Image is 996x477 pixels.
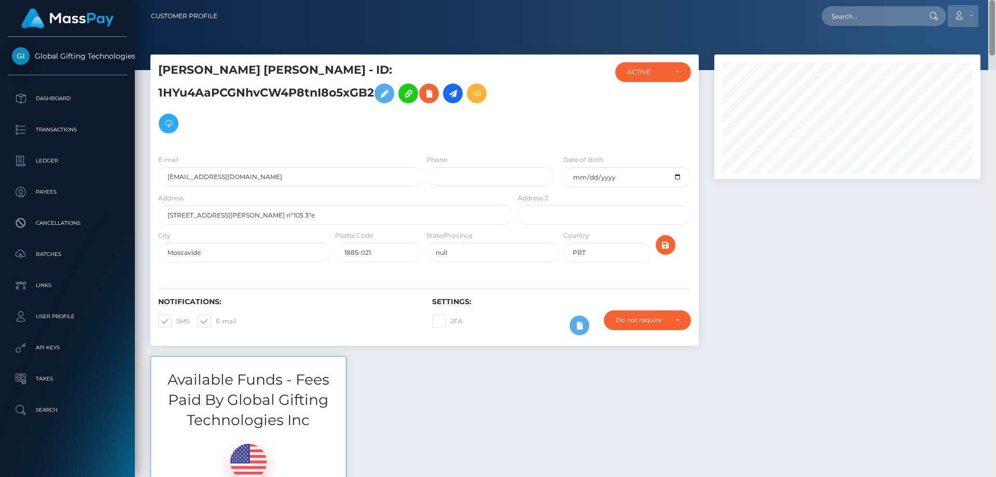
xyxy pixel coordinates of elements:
[8,366,127,392] a: Taxes
[426,155,447,165] label: Phone
[604,310,691,330] button: Do not require
[8,51,127,61] span: Global Gifting Technologies Inc
[151,370,346,431] h3: Available Funds - Fees Paid By Global Gifting Technologies Inc
[615,62,691,82] button: ACTIVE
[426,231,473,240] label: State/Province
[8,179,127,205] a: Payees
[8,117,127,143] a: Transactions
[443,84,463,103] a: Initiate Payout
[8,272,127,298] a: Links
[151,5,217,27] a: Customer Profile
[12,371,123,387] p: Taxes
[563,231,589,240] label: Country
[198,315,236,328] label: E-mail
[12,47,30,65] img: Global Gifting Technologies Inc
[12,340,123,356] p: API Keys
[8,241,127,267] a: Batches
[12,309,123,324] p: User Profile
[158,297,417,306] h6: Notifications:
[616,316,667,324] div: Do not require
[12,91,123,106] p: Dashboard
[518,194,548,203] label: Address 2
[21,8,114,29] img: MassPay Logo
[12,184,123,200] p: Payees
[8,210,127,236] a: Cancellations
[158,155,178,165] label: E-mail
[12,215,123,231] p: Cancellations
[12,402,123,418] p: Search
[563,155,603,165] label: Date of Birth
[12,278,123,293] p: Links
[8,335,127,361] a: API Keys
[8,86,127,112] a: Dashboard
[432,297,690,306] h6: Settings:
[158,194,184,203] label: Address
[158,315,189,328] label: SMS
[8,304,127,330] a: User Profile
[158,231,171,240] label: City
[8,397,127,423] a: Search
[8,148,127,174] a: Ledger
[627,68,667,76] div: ACTIVE
[158,62,508,139] h5: [PERSON_NAME] [PERSON_NAME] - ID: 1HYu4AaPCGNhvCW4P8tnI8o5xGB2
[432,315,463,328] label: 2FA
[12,122,123,138] p: Transactions
[12,153,123,169] p: Ledger
[822,6,919,26] input: Search...
[335,231,373,240] label: Postal Code
[12,247,123,262] p: Batches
